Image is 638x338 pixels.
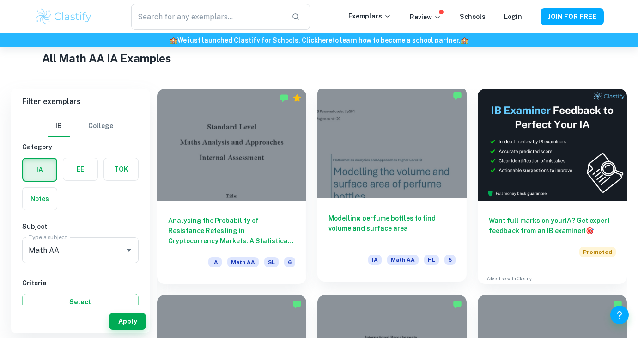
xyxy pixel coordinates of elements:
[444,255,456,265] span: 5
[264,257,279,267] span: SL
[318,37,332,44] a: here
[208,257,222,267] span: IA
[541,8,604,25] button: JOIN FOR FREE
[487,276,532,282] a: Advertise with Clastify
[453,300,462,309] img: Marked
[613,300,622,309] img: Marked
[410,12,441,22] p: Review
[387,255,419,265] span: Math AA
[170,37,177,44] span: 🏫
[63,158,97,180] button: EE
[328,213,456,244] h6: Modelling perfume bottles to find volume and surface area
[48,115,113,137] div: Filter type choice
[22,294,139,310] button: Select
[461,37,468,44] span: 🏫
[42,50,596,67] h1: All Math AA IA Examples
[460,13,486,20] a: Schools
[29,233,67,241] label: Type a subject
[11,89,150,115] h6: Filter exemplars
[280,93,289,103] img: Marked
[478,89,627,284] a: Want full marks on yourIA? Get expert feedback from an IB examiner!PromotedAdvertise with Clastify
[489,215,616,236] h6: Want full marks on your IA ? Get expert feedback from an IB examiner!
[23,188,57,210] button: Notes
[35,7,93,26] img: Clastify logo
[109,313,146,330] button: Apply
[104,158,138,180] button: TOK
[579,247,616,257] span: Promoted
[478,89,627,201] img: Thumbnail
[23,159,56,181] button: IA
[292,300,302,309] img: Marked
[22,221,139,232] h6: Subject
[168,215,295,246] h6: Analysing the Probability of Resistance Retesting in Cryptocurrency Markets: A Statistical Approa...
[348,11,391,21] p: Exemplars
[2,35,636,45] h6: We just launched Clastify for Schools. Click to learn how to become a school partner.
[368,255,382,265] span: IA
[227,257,259,267] span: Math AA
[586,227,594,234] span: 🎯
[88,115,113,137] button: College
[504,13,522,20] a: Login
[610,306,629,324] button: Help and Feedback
[453,91,462,100] img: Marked
[284,257,295,267] span: 6
[292,93,302,103] div: Premium
[157,89,306,284] a: Analysing the Probability of Resistance Retesting in Cryptocurrency Markets: A Statistical Approa...
[22,142,139,152] h6: Category
[48,115,70,137] button: IB
[122,244,135,257] button: Open
[317,89,467,284] a: Modelling perfume bottles to find volume and surface areaIAMath AAHL5
[22,278,139,288] h6: Criteria
[424,255,439,265] span: HL
[131,4,284,30] input: Search for any exemplars...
